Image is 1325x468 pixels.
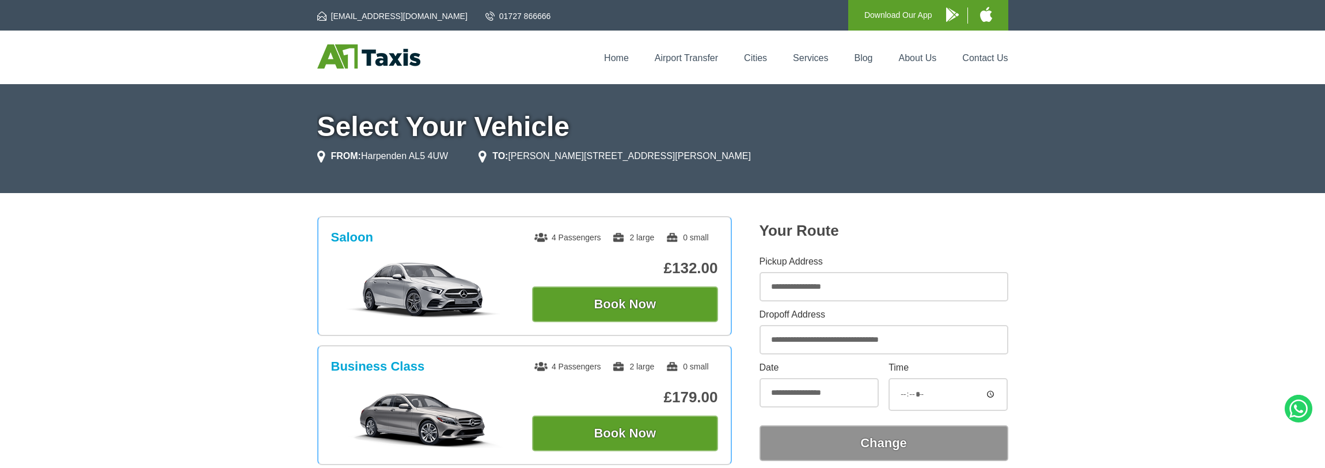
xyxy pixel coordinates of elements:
li: [PERSON_NAME][STREET_ADDRESS][PERSON_NAME] [479,149,751,163]
label: Time [889,363,1008,372]
button: Change [760,425,1008,461]
span: 2 large [612,362,654,371]
p: £132.00 [532,259,718,277]
h3: Business Class [331,359,425,374]
a: [EMAIL_ADDRESS][DOMAIN_NAME] [317,10,468,22]
label: Pickup Address [760,257,1008,266]
span: 4 Passengers [534,362,601,371]
span: 2 large [612,233,654,242]
img: A1 Taxis iPhone App [980,7,992,22]
label: Date [760,363,879,372]
a: About Us [899,53,937,63]
a: Airport Transfer [655,53,718,63]
label: Dropoff Address [760,310,1008,319]
a: Home [604,53,629,63]
strong: TO: [492,151,508,161]
img: Saloon [337,261,510,319]
a: Services [793,53,828,63]
h1: Select Your Vehicle [317,113,1008,141]
strong: FROM: [331,151,361,161]
h2: Your Route [760,222,1008,240]
button: Book Now [532,286,718,322]
button: Book Now [532,416,718,451]
a: Cities [744,53,767,63]
h3: Saloon [331,230,373,245]
img: Business Class [337,390,510,448]
a: 01727 866666 [485,10,551,22]
li: Harpenden AL5 4UW [317,149,449,163]
p: Download Our App [864,8,932,22]
a: Blog [854,53,872,63]
a: Contact Us [962,53,1008,63]
span: 0 small [666,233,708,242]
img: A1 Taxis St Albans LTD [317,44,420,69]
span: 4 Passengers [534,233,601,242]
p: £179.00 [532,388,718,406]
span: 0 small [666,362,708,371]
img: A1 Taxis Android App [946,7,959,22]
